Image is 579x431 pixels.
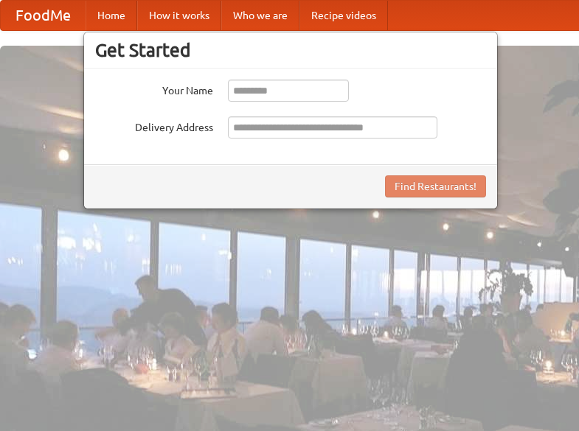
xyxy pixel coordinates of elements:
[95,39,486,61] h3: Get Started
[1,1,86,30] a: FoodMe
[137,1,221,30] a: How it works
[385,175,486,197] button: Find Restaurants!
[86,1,137,30] a: Home
[299,1,388,30] a: Recipe videos
[221,1,299,30] a: Who we are
[95,80,213,98] label: Your Name
[95,116,213,135] label: Delivery Address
